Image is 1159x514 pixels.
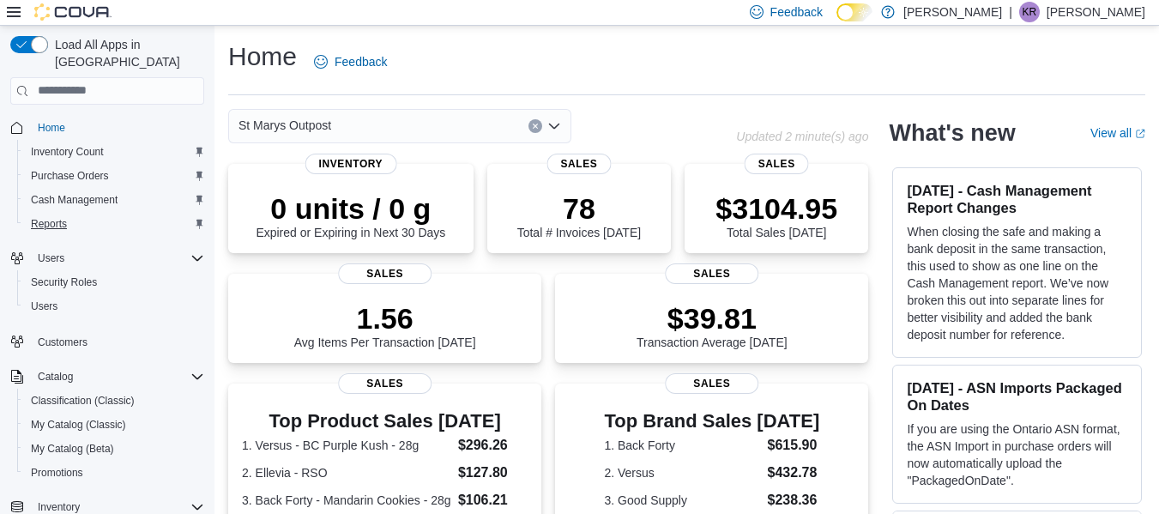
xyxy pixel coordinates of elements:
[768,490,820,511] dd: $238.36
[38,336,88,349] span: Customers
[335,53,387,70] span: Feedback
[24,214,74,234] a: Reports
[528,119,542,133] button: Clear input
[458,435,528,456] dd: $296.26
[31,299,57,313] span: Users
[907,182,1127,216] h3: [DATE] - Cash Management Report Changes
[517,191,641,239] div: Total # Invoices [DATE]
[768,463,820,483] dd: $432.78
[242,492,451,509] dt: 3. Back Forty - Mandarin Cookies - 28g
[31,466,83,480] span: Promotions
[17,294,211,318] button: Users
[907,223,1127,343] p: When closing the safe and making a bank deposit in the same transaction, this used to show as one...
[17,140,211,164] button: Inventory Count
[24,142,111,162] a: Inventory Count
[1090,126,1145,140] a: View allExternal link
[48,36,204,70] span: Load All Apps in [GEOGRAPHIC_DATA]
[242,411,528,432] h3: Top Product Sales [DATE]
[24,190,204,210] span: Cash Management
[31,169,109,183] span: Purchase Orders
[256,191,445,226] p: 0 units / 0 g
[24,463,90,483] a: Promotions
[24,142,204,162] span: Inventory Count
[24,166,204,186] span: Purchase Orders
[31,366,80,387] button: Catalog
[31,117,204,138] span: Home
[24,438,204,459] span: My Catalog (Beta)
[31,145,104,159] span: Inventory Count
[24,190,124,210] a: Cash Management
[238,115,331,136] span: St Marys Outpost
[3,246,211,270] button: Users
[24,272,104,293] a: Security Roles
[31,248,71,269] button: Users
[31,332,94,353] a: Customers
[24,166,116,186] a: Purchase Orders
[715,191,837,239] div: Total Sales [DATE]
[17,461,211,485] button: Promotions
[38,121,65,135] span: Home
[665,263,759,284] span: Sales
[17,413,211,437] button: My Catalog (Classic)
[836,21,837,22] span: Dark Mode
[294,301,476,336] p: 1.56
[1019,2,1040,22] div: Kevin Russell
[1023,2,1037,22] span: KR
[17,270,211,294] button: Security Roles
[17,188,211,212] button: Cash Management
[1135,129,1145,139] svg: External link
[24,463,204,483] span: Promotions
[24,414,133,435] a: My Catalog (Classic)
[31,217,67,231] span: Reports
[17,437,211,461] button: My Catalog (Beta)
[637,301,788,349] div: Transaction Average [DATE]
[17,164,211,188] button: Purchase Orders
[458,463,528,483] dd: $127.80
[604,437,760,454] dt: 1. Back Forty
[836,3,872,21] input: Dark Mode
[31,418,126,432] span: My Catalog (Classic)
[24,272,204,293] span: Security Roles
[745,154,809,174] span: Sales
[604,411,819,432] h3: Top Brand Sales [DATE]
[24,296,64,317] a: Users
[31,442,114,456] span: My Catalog (Beta)
[907,420,1127,489] p: If you are using the Ontario ASN format, the ASN Import in purchase orders will now automatically...
[38,500,80,514] span: Inventory
[31,275,97,289] span: Security Roles
[338,373,432,394] span: Sales
[338,263,432,284] span: Sales
[1047,2,1145,22] p: [PERSON_NAME]
[31,394,135,408] span: Classification (Classic)
[770,3,823,21] span: Feedback
[242,464,451,481] dt: 2. Ellevia - RSO
[38,370,73,384] span: Catalog
[3,365,211,389] button: Catalog
[604,464,760,481] dt: 2. Versus
[31,330,204,352] span: Customers
[38,251,64,265] span: Users
[24,214,204,234] span: Reports
[294,301,476,349] div: Avg Items Per Transaction [DATE]
[736,130,868,143] p: Updated 2 minute(s) ago
[1009,2,1012,22] p: |
[903,2,1002,22] p: [PERSON_NAME]
[307,45,394,79] a: Feedback
[31,118,72,138] a: Home
[547,119,561,133] button: Open list of options
[604,492,760,509] dt: 3. Good Supply
[768,435,820,456] dd: $615.90
[24,414,204,435] span: My Catalog (Classic)
[31,248,204,269] span: Users
[715,191,837,226] p: $3104.95
[24,296,204,317] span: Users
[305,154,397,174] span: Inventory
[546,154,611,174] span: Sales
[24,438,121,459] a: My Catalog (Beta)
[3,329,211,354] button: Customers
[31,193,118,207] span: Cash Management
[637,301,788,336] p: $39.81
[31,366,204,387] span: Catalog
[34,3,112,21] img: Cova
[665,373,759,394] span: Sales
